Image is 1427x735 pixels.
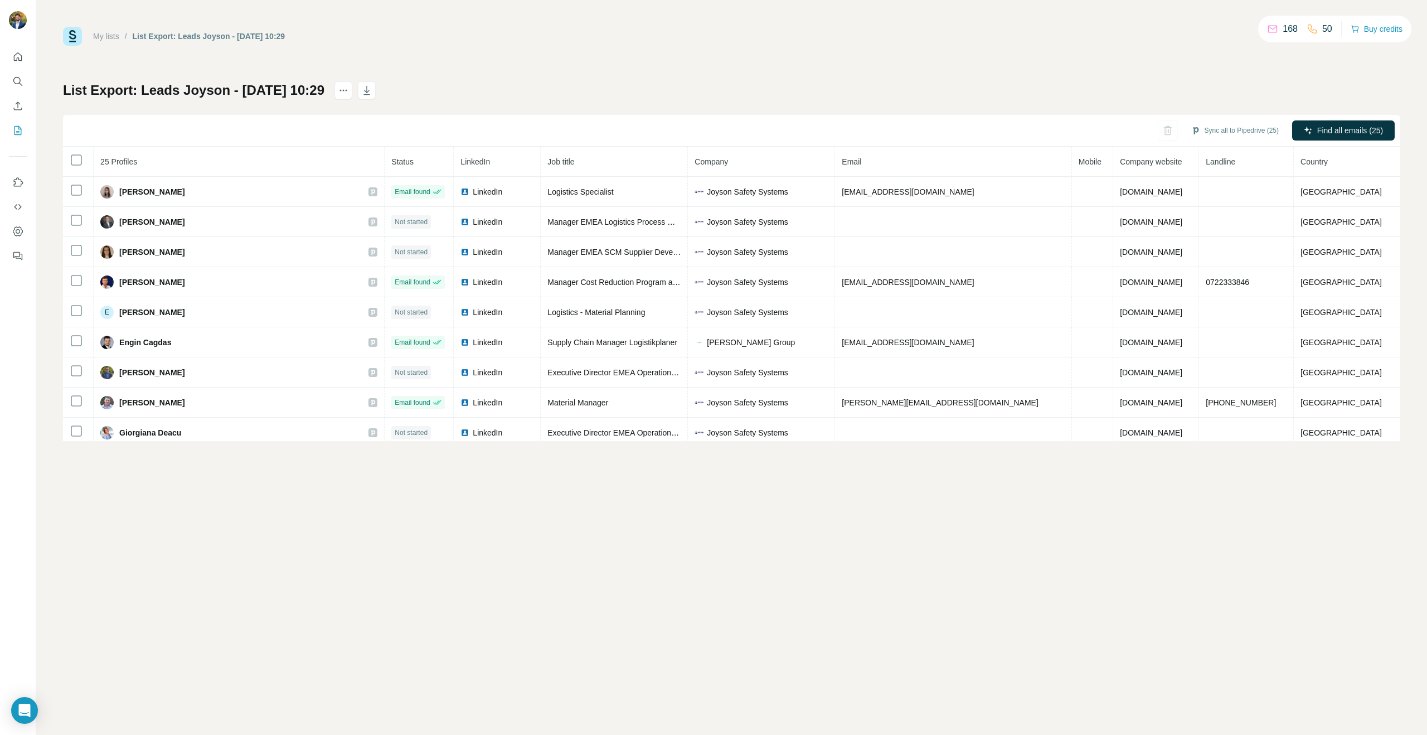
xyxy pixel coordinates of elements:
span: [DOMAIN_NAME] [1120,308,1182,317]
span: [DOMAIN_NAME] [1120,338,1182,347]
span: Joyson Safety Systems [707,216,788,228]
span: [GEOGRAPHIC_DATA] [1300,398,1382,407]
img: company-logo [695,338,703,347]
span: Email found [395,187,430,197]
span: Logistics Specialist [547,187,613,196]
span: [PHONE_NUMBER] [1206,398,1276,407]
h1: List Export: Leads Joyson - [DATE] 10:29 [63,81,324,99]
li: / [125,31,127,42]
img: LinkedIn logo [460,368,469,377]
button: Sync all to Pipedrive (25) [1183,122,1287,139]
span: Manager EMEA Logistics Process Optimization [547,217,711,226]
span: Executive Director EMEA Operations Inflator & Cushion [547,368,739,377]
span: Mobile [1079,157,1101,166]
img: company-logo [695,308,703,317]
img: Avatar [100,245,114,259]
img: company-logo [695,398,703,407]
span: [PERSON_NAME] [119,307,185,318]
span: LinkedIn [473,186,502,197]
span: Country [1300,157,1328,166]
img: Surfe Logo [63,27,82,46]
img: company-logo [695,217,703,226]
span: [PERSON_NAME] [119,277,185,288]
span: Joyson Safety Systems [707,186,788,197]
span: Email [842,157,861,166]
span: Manager Cost Reduction Program and Change Management [547,278,758,287]
span: Company website [1120,157,1182,166]
img: LinkedIn logo [460,278,469,287]
button: Quick start [9,47,27,67]
img: company-logo [695,248,703,257]
button: Use Surfe API [9,197,27,217]
span: [PERSON_NAME] [119,397,185,408]
img: LinkedIn logo [460,217,469,226]
span: Status [391,157,414,166]
span: [GEOGRAPHIC_DATA] [1300,248,1382,257]
img: LinkedIn logo [460,308,469,317]
span: LinkedIn [473,427,502,438]
span: LinkedIn [473,277,502,288]
span: [PERSON_NAME] [119,246,185,258]
span: [DOMAIN_NAME] [1120,368,1182,377]
span: Executive Director EMEA Operations Seat Belt [547,428,708,437]
span: Giorgiana Deacu [119,427,181,438]
span: Supply Chain Manager Logistikplaner [547,338,677,347]
span: Company [695,157,728,166]
button: Search [9,71,27,91]
img: LinkedIn logo [460,428,469,437]
button: Feedback [9,246,27,266]
span: Joyson Safety Systems [707,277,788,288]
img: Avatar [100,185,114,199]
span: [GEOGRAPHIC_DATA] [1300,187,1382,196]
span: [DOMAIN_NAME] [1120,187,1182,196]
span: Joyson Safety Systems [707,427,788,438]
img: LinkedIn logo [460,187,469,196]
span: Landline [1206,157,1235,166]
span: [EMAIL_ADDRESS][DOMAIN_NAME] [842,338,974,347]
button: Enrich CSV [9,96,27,116]
span: Engin Cagdas [119,337,171,348]
span: LinkedIn [473,337,502,348]
span: Joyson Safety Systems [707,397,788,408]
span: Email found [395,337,430,347]
span: [GEOGRAPHIC_DATA] [1300,278,1382,287]
span: Not started [395,217,428,227]
img: LinkedIn logo [460,398,469,407]
button: Buy credits [1351,21,1402,37]
span: [EMAIL_ADDRESS][DOMAIN_NAME] [842,278,974,287]
span: [DOMAIN_NAME] [1120,428,1182,437]
span: 0722333846 [1206,278,1249,287]
span: [GEOGRAPHIC_DATA] [1300,428,1382,437]
span: [GEOGRAPHIC_DATA] [1300,338,1382,347]
button: My lists [9,120,27,141]
span: LinkedIn [473,246,502,258]
span: [DOMAIN_NAME] [1120,248,1182,257]
span: Email found [395,398,430,408]
p: 168 [1283,22,1298,36]
button: Use Surfe on LinkedIn [9,172,27,192]
span: [PERSON_NAME][EMAIL_ADDRESS][DOMAIN_NAME] [842,398,1038,407]
span: [GEOGRAPHIC_DATA] [1300,368,1382,377]
span: Not started [395,428,428,438]
span: LinkedIn [473,307,502,318]
button: actions [334,81,352,99]
span: [PERSON_NAME] [119,367,185,378]
img: Avatar [100,275,114,289]
span: Joyson Safety Systems [707,367,788,378]
span: Not started [395,307,428,317]
span: [DOMAIN_NAME] [1120,217,1182,226]
img: Avatar [100,396,114,409]
span: LinkedIn [460,157,490,166]
span: [PERSON_NAME] [119,216,185,228]
span: Find all emails (25) [1317,125,1383,136]
img: Avatar [100,426,114,439]
button: Find all emails (25) [1292,120,1395,141]
span: Not started [395,368,428,378]
span: [EMAIL_ADDRESS][DOMAIN_NAME] [842,187,974,196]
span: Job title [547,157,574,166]
img: LinkedIn logo [460,248,469,257]
span: LinkedIn [473,216,502,228]
img: company-logo [695,368,703,377]
span: Material Manager [547,398,608,407]
div: Open Intercom Messenger [11,697,38,724]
